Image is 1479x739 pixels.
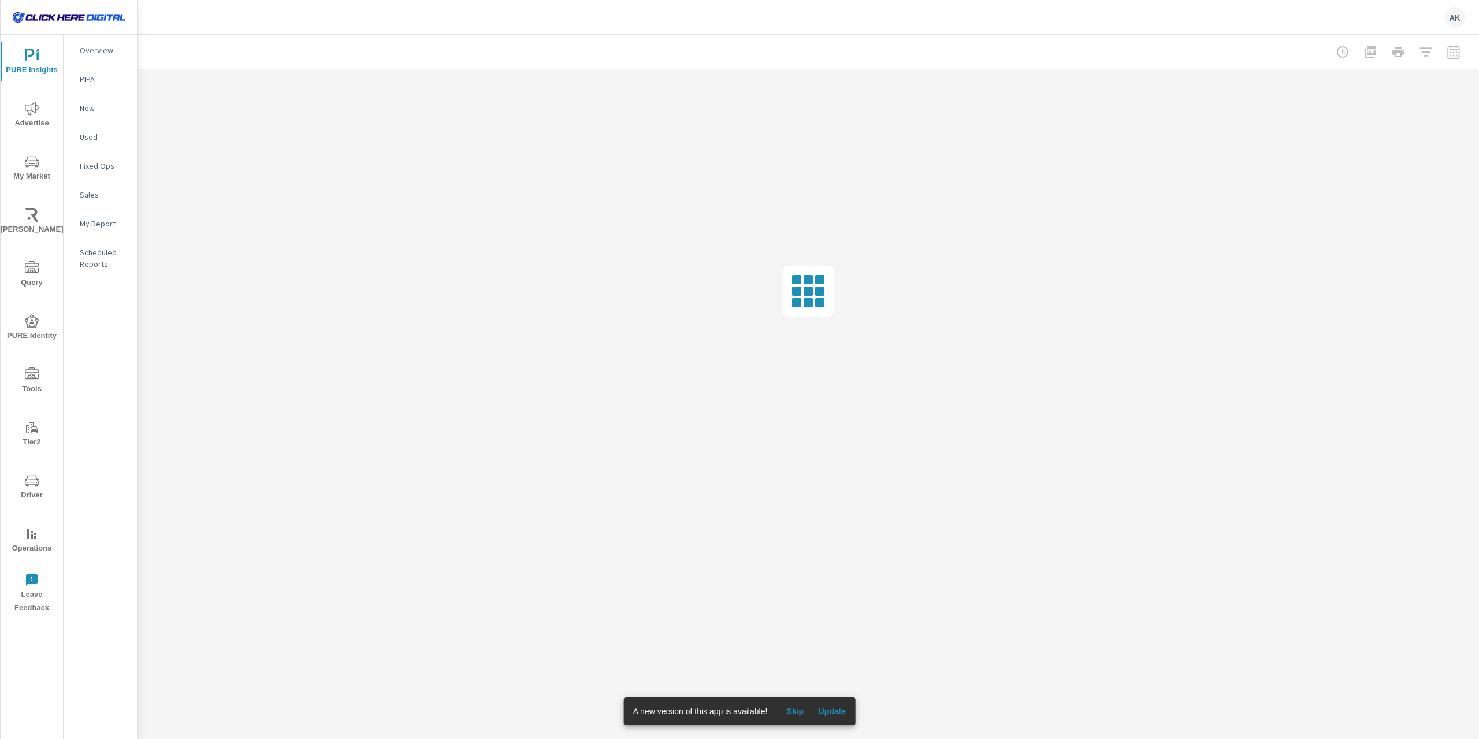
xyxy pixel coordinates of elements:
[64,186,137,203] div: Sales
[80,160,128,172] p: Fixed Ops
[4,314,60,343] span: PURE Identity
[4,421,60,449] span: Tier2
[64,215,137,232] div: My Report
[4,527,60,555] span: Operations
[80,189,128,200] p: Sales
[80,247,128,270] p: Scheduled Reports
[4,367,60,396] span: Tools
[4,49,60,77] span: PURE Insights
[1444,7,1465,28] div: AK
[4,208,60,236] span: [PERSON_NAME]
[64,244,137,273] div: Scheduled Reports
[4,573,60,615] span: Leave Feedback
[776,702,813,721] button: Skip
[64,157,137,174] div: Fixed Ops
[633,707,768,716] span: A new version of this app is available!
[64,70,137,88] div: PIPA
[813,702,850,721] button: Update
[80,73,128,85] p: PIPA
[1,35,63,619] div: nav menu
[80,218,128,229] p: My Report
[80,131,128,143] p: Used
[818,706,846,716] span: Update
[64,42,137,59] div: Overview
[80,44,128,56] p: Overview
[64,99,137,117] div: New
[4,474,60,502] span: Driver
[4,261,60,289] span: Query
[80,102,128,114] p: New
[64,128,137,146] div: Used
[4,155,60,183] span: My Market
[781,706,809,716] span: Skip
[4,102,60,130] span: Advertise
